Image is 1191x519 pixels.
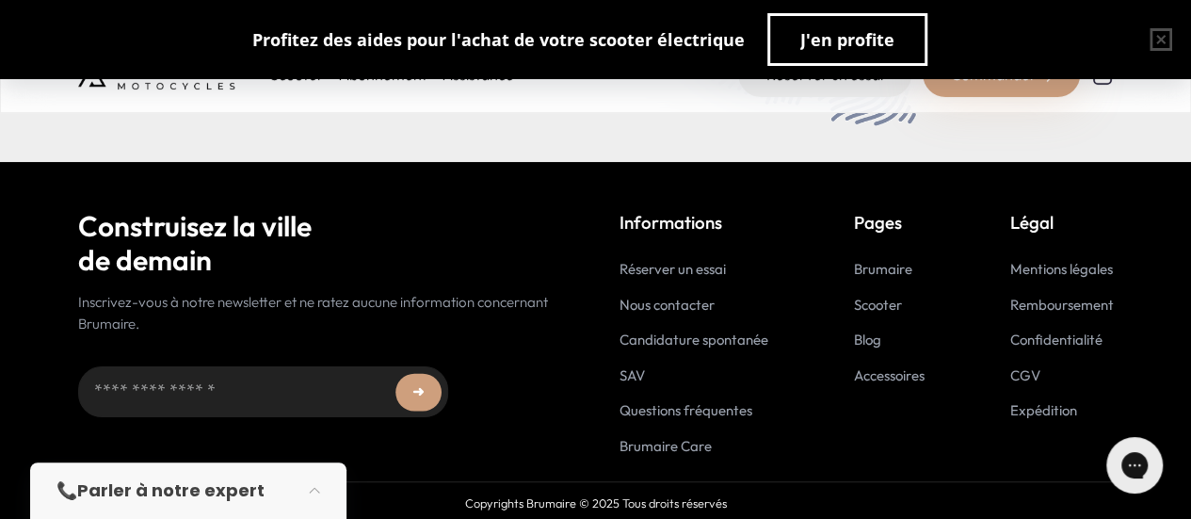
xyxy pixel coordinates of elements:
a: Mentions légales [1010,260,1113,278]
a: Brumaire Care [620,437,712,455]
p: Légal [1010,209,1114,235]
h2: Construisez la ville de demain [78,209,572,277]
p: Inscrivez-vous à notre newsletter et ne ratez aucune information concernant Brumaire. [78,292,572,334]
a: Candidature spontanée [620,331,768,349]
a: Expédition [1010,401,1077,419]
a: Scooter [854,296,902,314]
a: Réserver un essai [620,260,726,278]
a: Brumaire [854,260,912,278]
p: Copyrights Brumaire © 2025 Tous droits réservés [59,495,1132,512]
a: Questions fréquentes [620,401,752,419]
a: Nous contacter [620,296,715,314]
a: CGV [1010,366,1040,384]
a: Accessoires [854,366,925,384]
iframe: Gorgias live chat messenger [1097,430,1172,500]
a: Remboursement [1010,296,1114,314]
p: Pages [854,209,925,235]
input: Adresse email... [78,366,448,417]
a: Confidentialité [1010,331,1102,349]
button: ➜ [395,373,442,411]
p: Informations [620,209,768,235]
a: Blog [854,331,881,349]
a: SAV [620,366,645,384]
